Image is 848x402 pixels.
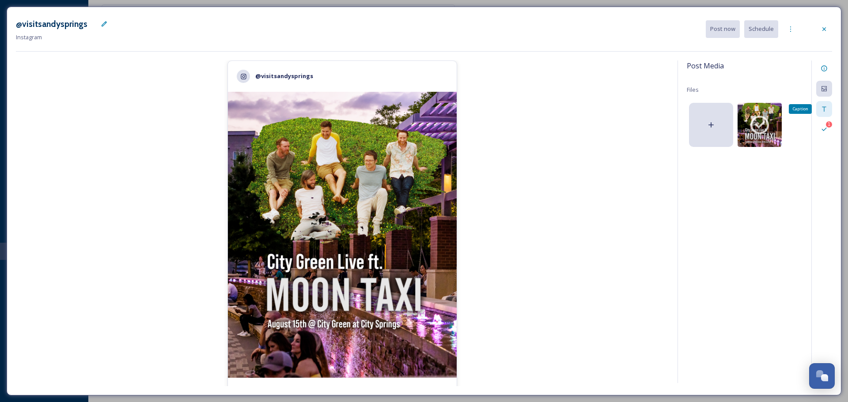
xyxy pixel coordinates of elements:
div: 1 [826,121,832,128]
strong: @visitsandysprings [255,72,313,80]
span: Instagram [16,33,42,41]
img: Moon.png [228,92,457,378]
span: Files [687,86,699,94]
span: Post Media [687,60,724,71]
h3: @visitsandysprings [16,18,87,30]
div: Caption [789,104,812,114]
button: Post now [706,20,740,38]
img: Moon.png [738,103,782,147]
button: Schedule [744,20,778,38]
button: Open Chat [809,363,835,389]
